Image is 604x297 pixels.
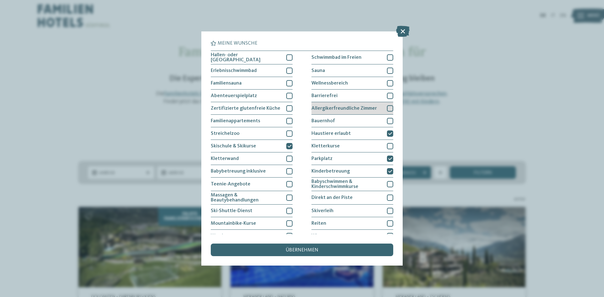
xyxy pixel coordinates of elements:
[211,156,239,161] span: Kletterwand
[211,169,266,174] span: Babybetreuung inklusive
[311,144,340,149] span: Kletterkurse
[211,118,260,124] span: Familienappartements
[311,106,377,111] span: Allergikerfreundliche Zimmer
[211,106,280,111] span: Zertifizierte glutenfreie Küche
[311,221,326,226] span: Reiten
[211,193,282,203] span: Massagen & Beautybehandlungen
[311,118,335,124] span: Bauernhof
[211,182,250,187] span: Teenie-Angebote
[211,81,242,86] span: Familiensauna
[286,248,318,253] span: übernehmen
[311,156,333,161] span: Parkplatz
[311,179,382,189] span: Babyschwimmen & Kinderschwimmkurse
[211,234,231,239] span: Wandern
[211,93,257,98] span: Abenteuerspielplatz
[211,221,256,226] span: Mountainbike-Kurse
[211,208,252,213] span: Ski-Shuttle-Dienst
[211,131,239,136] span: Streichelzoo
[311,195,353,200] span: Direkt an der Piste
[311,208,333,213] span: Skiverleih
[211,52,282,63] span: Hallen- oder [GEOGRAPHIC_DATA]
[311,68,325,73] span: Sauna
[218,41,257,46] span: Meine Wünsche
[311,234,339,239] span: Wintersport
[211,68,257,73] span: Erlebnisschwimmbad
[311,131,351,136] span: Haustiere erlaubt
[311,55,361,60] span: Schwimmbad im Freien
[311,93,338,98] span: Barrierefrei
[211,144,256,149] span: Skischule & Skikurse
[311,169,350,174] span: Kinderbetreuung
[311,81,348,86] span: Wellnessbereich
